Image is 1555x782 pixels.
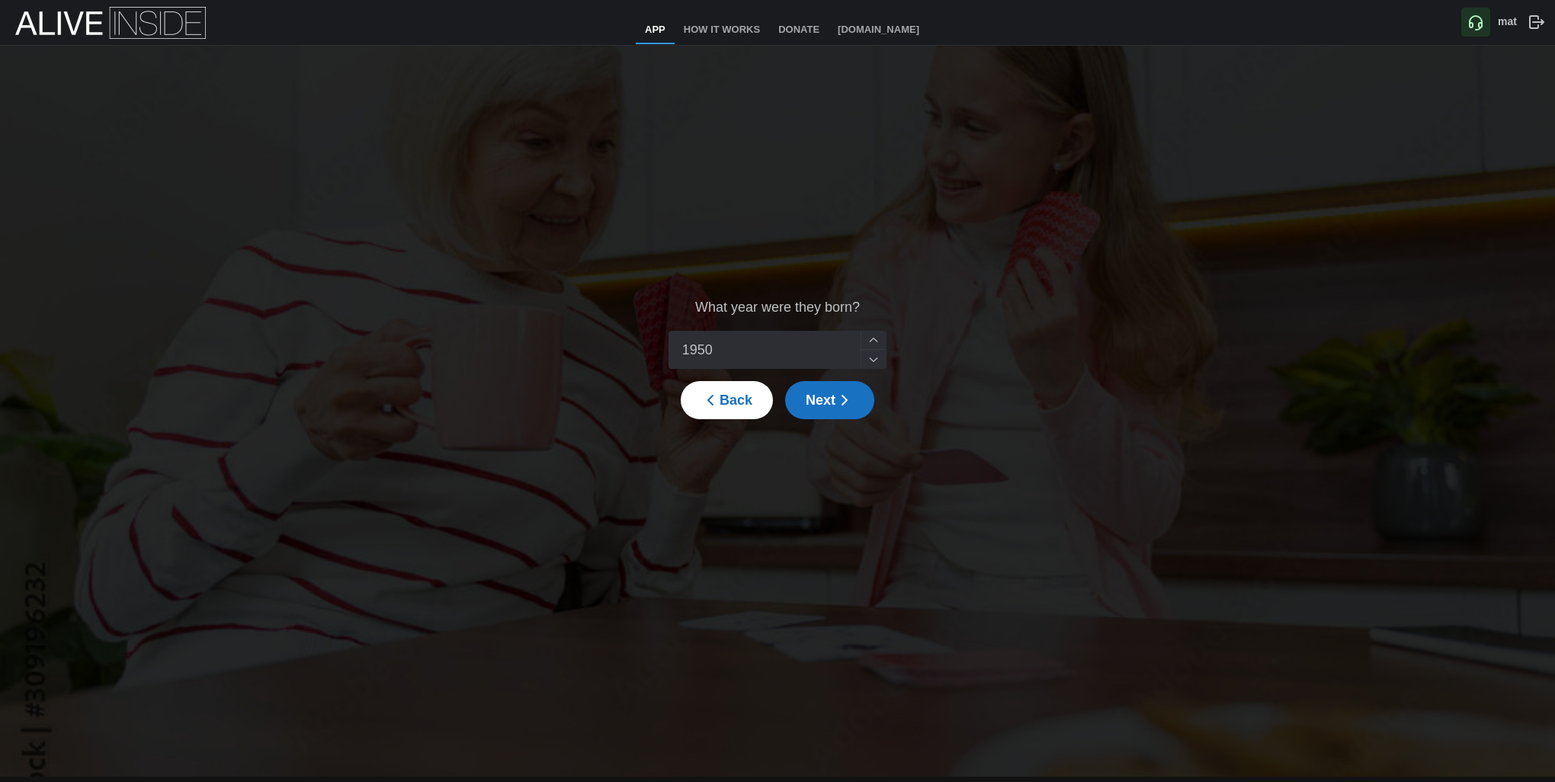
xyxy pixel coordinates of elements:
[681,381,773,419] button: Back
[1498,15,1517,27] b: mat
[785,381,874,419] button: Next
[668,297,887,319] div: What year were they born?
[769,17,829,44] a: Donate
[701,382,752,418] span: Back
[829,17,928,44] a: [DOMAIN_NAME]
[675,17,769,44] a: How It Works
[806,382,854,418] span: Next
[15,7,206,39] img: Alive Inside Logo
[636,17,675,44] a: App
